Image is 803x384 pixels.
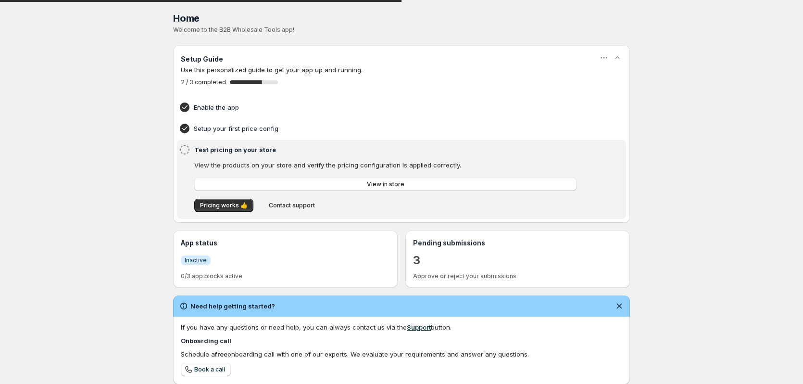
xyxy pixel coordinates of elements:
span: 2 / 3 completed [181,78,226,86]
p: 0/3 app blocks active [181,272,390,280]
a: View in store [194,178,577,191]
span: Pricing works 👍 [200,202,248,209]
b: free [215,350,227,358]
p: Use this personalized guide to get your app up and running. [181,65,622,75]
p: Approve or reject your submissions [413,272,622,280]
div: Schedule a onboarding call with one of our experts. We evaluate your requirements and answer any ... [181,349,622,359]
h4: Onboarding call [181,336,622,346]
a: Support [407,323,431,331]
p: View the products on your store and verify the pricing configuration is applied correctly. [194,160,577,170]
span: Contact support [269,202,315,209]
button: Contact support [263,199,321,212]
span: Inactive [185,256,207,264]
h3: Pending submissions [413,238,622,248]
h3: App status [181,238,390,248]
button: Dismiss notification [613,299,626,313]
h3: Setup Guide [181,54,223,64]
h2: Need help getting started? [190,301,275,311]
a: 3 [413,253,420,268]
span: Home [173,13,200,24]
button: Pricing works 👍 [194,199,253,212]
span: Book a call [194,366,225,373]
h4: Setup your first price config [194,124,579,133]
a: InfoInactive [181,255,211,265]
a: Book a call [181,363,231,376]
h4: Test pricing on your store [194,145,579,154]
h4: Enable the app [194,102,579,112]
div: If you have any questions or need help, you can always contact us via the button. [181,322,622,332]
span: View in store [367,180,404,188]
p: Welcome to the B2B Wholesale Tools app! [173,26,630,34]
